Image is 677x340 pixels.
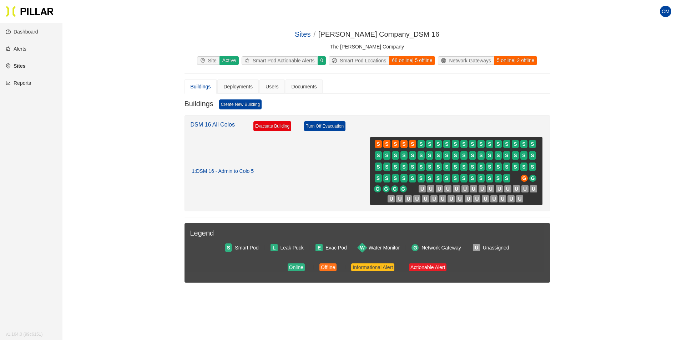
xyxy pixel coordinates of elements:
[304,121,345,131] a: Turn Off Evacuation
[6,80,31,86] a: line-chartReports
[522,151,525,159] span: S
[200,58,208,63] span: environment
[484,195,487,203] span: U
[471,174,474,182] span: S
[509,195,513,203] span: U
[438,185,441,193] span: U
[446,185,450,193] span: U
[428,140,431,148] span: S
[505,163,508,171] span: S
[313,30,315,38] span: /
[522,163,525,171] span: S
[497,185,501,193] span: U
[6,29,38,35] a: dashboardDashboard
[318,244,321,252] span: E
[488,174,491,182] span: S
[449,195,453,203] span: U
[413,244,417,252] span: G
[445,174,448,182] span: S
[385,151,388,159] span: S
[471,151,474,159] span: S
[273,244,276,252] span: L
[385,163,388,171] span: S
[492,195,496,203] span: U
[411,174,414,182] span: S
[389,195,393,203] span: U
[377,140,380,148] span: S
[185,43,550,51] div: The [PERSON_NAME] Company
[6,6,54,17] img: Pillar Technologies
[466,195,470,203] span: U
[475,195,479,203] span: U
[428,174,431,182] span: S
[420,185,424,193] span: U
[424,195,427,203] span: U
[329,57,389,65] div: Smart Pod Locations
[377,151,380,159] span: S
[518,195,521,203] span: U
[496,163,500,171] span: S
[394,140,397,148] span: S
[438,57,494,65] div: Network Gateways
[419,140,423,148] span: S
[462,163,465,171] span: S
[662,6,670,17] span: CM
[223,83,253,91] div: Deployments
[506,185,510,193] span: U
[353,263,393,271] div: Informational Alert
[295,30,310,38] a: Sites
[192,168,254,175] div: 1
[436,174,440,182] span: S
[402,151,405,159] span: S
[479,151,483,159] span: S
[522,174,526,182] span: G
[376,185,380,193] span: G
[501,195,504,203] span: U
[377,174,380,182] span: S
[185,99,213,109] h3: Buildings
[532,185,535,193] span: U
[428,163,431,171] span: S
[394,174,397,182] span: S
[462,174,465,182] span: S
[292,83,317,91] div: Documents
[317,56,326,65] div: 0
[384,185,388,193] span: G
[410,263,445,271] div: Actionable Alert
[462,140,465,148] span: S
[360,244,365,252] span: W
[402,140,405,148] span: S
[445,140,448,148] span: S
[401,185,405,193] span: G
[266,83,279,91] div: Users
[197,57,219,65] div: Site
[479,163,483,171] span: S
[411,163,414,171] span: S
[475,244,478,252] span: U
[505,151,508,159] span: S
[523,185,527,193] span: U
[325,244,347,252] div: Evac Pod
[472,185,475,193] span: U
[240,56,327,65] a: alertSmart Pod Actionable Alerts0
[515,185,518,193] span: U
[402,163,405,171] span: S
[402,174,405,182] span: S
[514,140,517,148] span: S
[415,195,419,203] span: U
[194,168,254,175] span: : DSM 16 - Admin to Colo 5
[419,151,423,159] span: S
[489,185,492,193] span: U
[432,195,436,203] span: U
[479,174,483,182] span: S
[385,140,388,148] span: S
[411,140,414,148] span: S
[421,244,461,252] div: Network Gateway
[455,185,458,193] span: U
[377,163,380,171] span: S
[454,163,457,171] span: S
[514,163,517,171] span: S
[496,151,500,159] span: S
[318,29,439,40] div: [PERSON_NAME] Company_DSM 16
